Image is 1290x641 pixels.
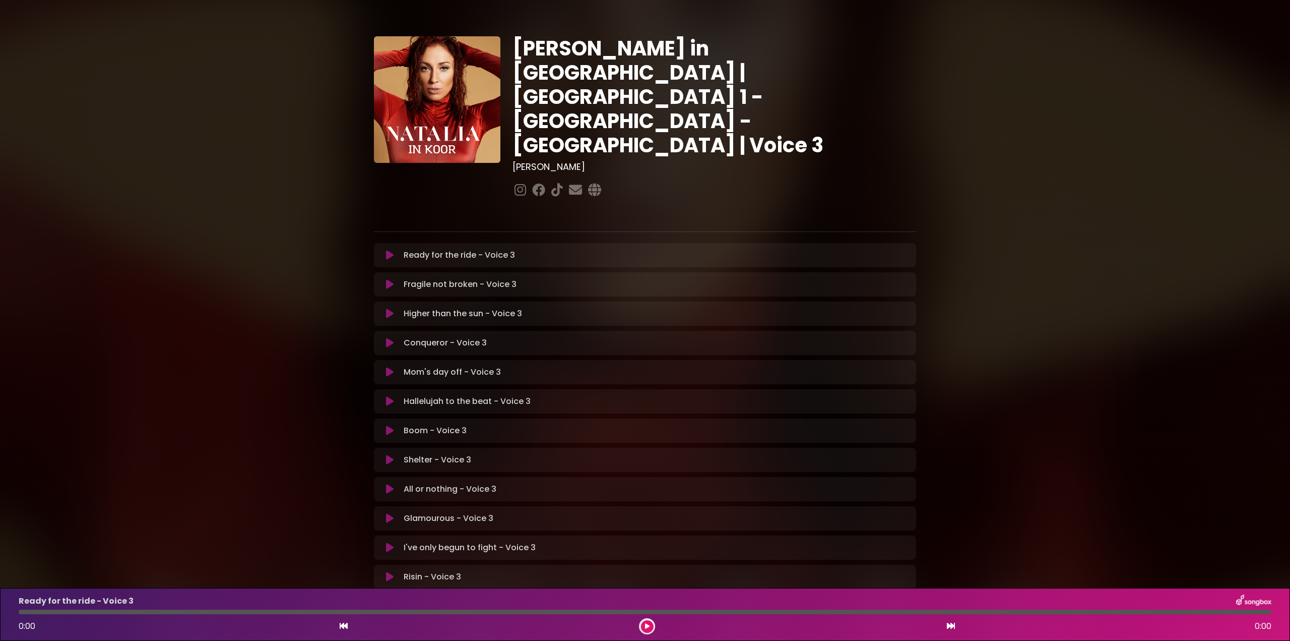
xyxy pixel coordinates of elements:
p: I've only begun to fight - Voice 3 [404,542,536,554]
p: Conqueror - Voice 3 [404,337,487,349]
p: All or nothing - Voice 3 [404,483,496,495]
p: Ready for the ride - Voice 3 [19,595,134,607]
span: 0:00 [1255,620,1271,632]
p: Hallelujah to the beat - Voice 3 [404,395,531,407]
p: Shelter - Voice 3 [404,454,471,466]
p: Boom - Voice 3 [404,425,467,437]
p: Higher than the sun - Voice 3 [404,308,522,320]
p: Risin - Voice 3 [404,571,461,583]
p: Glamourous - Voice 3 [404,512,493,525]
p: Ready for the ride - Voice 3 [404,249,515,261]
p: Fragile not broken - Voice 3 [404,278,517,290]
h3: [PERSON_NAME] [512,161,916,172]
h1: [PERSON_NAME] in [GEOGRAPHIC_DATA] | [GEOGRAPHIC_DATA] 1 - [GEOGRAPHIC_DATA] - [GEOGRAPHIC_DATA] ... [512,36,916,157]
span: 0:00 [19,620,35,632]
img: songbox-logo-white.png [1236,595,1271,608]
p: Mom's day off - Voice 3 [404,366,501,378]
img: YTVS25JmS9CLUqXqkEhs [374,36,500,163]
